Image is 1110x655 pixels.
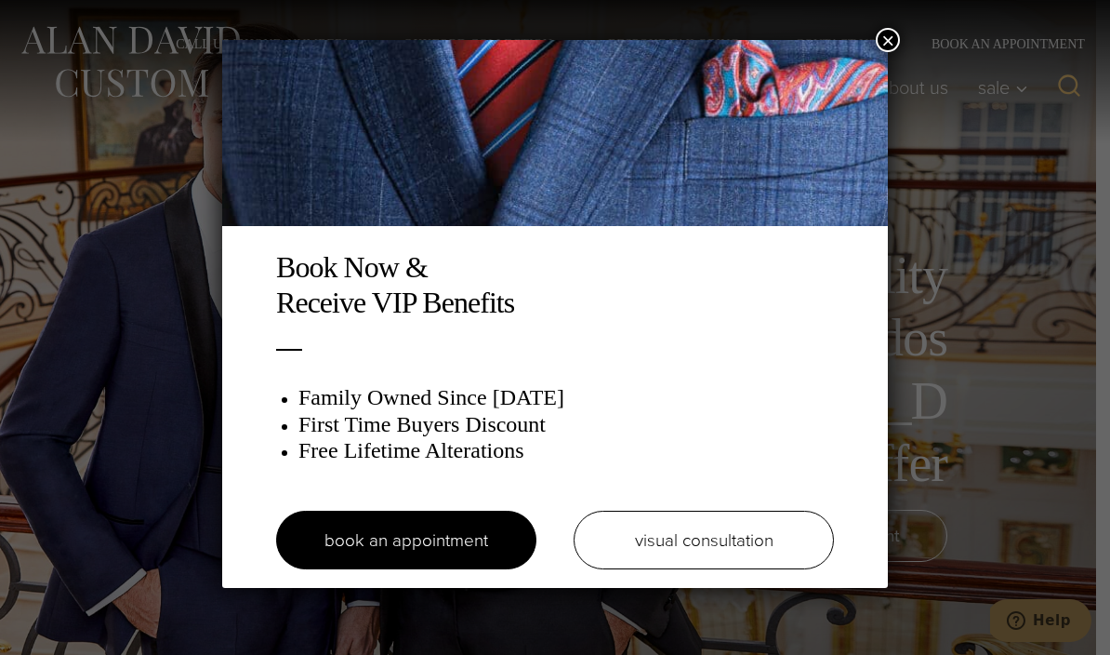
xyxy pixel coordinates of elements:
h3: Family Owned Since [DATE] [298,384,834,411]
span: Help [43,13,81,30]
h2: Book Now & Receive VIP Benefits [276,249,834,321]
a: visual consultation [574,511,834,569]
h3: Free Lifetime Alterations [298,437,834,464]
button: Close [876,28,900,52]
a: book an appointment [276,511,536,569]
h3: First Time Buyers Discount [298,411,834,438]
